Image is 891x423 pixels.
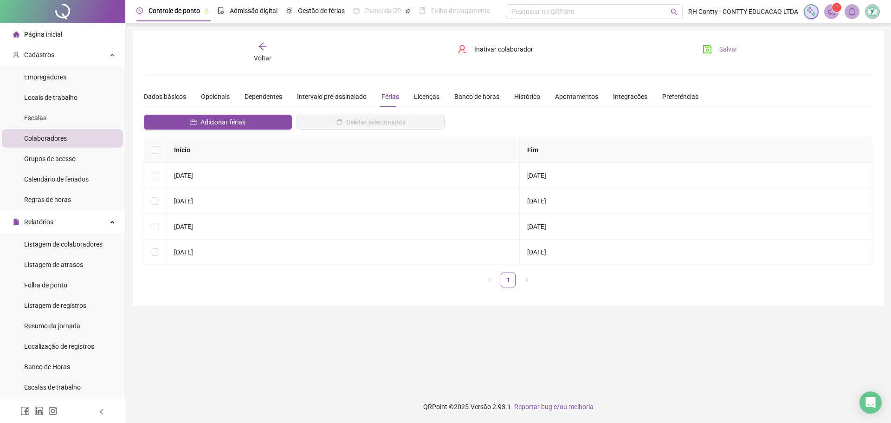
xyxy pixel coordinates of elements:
[286,7,292,14] span: sun
[218,7,224,14] span: file-done
[144,115,292,130] button: Adicionar férias
[136,7,143,14] span: clock-circle
[24,302,86,309] span: Listagem de registros
[254,54,271,62] span: Voltar
[527,197,546,205] span: [DATE]
[297,91,367,102] div: Intervalo pré-assinalado
[24,73,66,81] span: Empregadores
[200,117,245,127] span: Adicionar férias
[381,91,399,102] div: Férias
[174,248,193,256] span: [DATE]
[832,3,841,12] sup: 1
[201,91,230,102] div: Opcionais
[848,7,856,16] span: bell
[527,172,546,179] span: [DATE]
[454,91,499,102] div: Banco de horas
[365,7,401,14] span: Painel do DP
[144,91,186,102] div: Dados básicos
[125,390,891,423] footer: QRPoint © 2025 - 2.93.1 -
[48,406,58,416] span: instagram
[24,218,53,226] span: Relatórios
[13,219,19,225] span: file
[98,409,105,415] span: left
[527,248,546,256] span: [DATE]
[524,277,529,283] span: right
[431,7,491,14] span: Folha de pagamento
[806,7,816,17] img: sparkle-icon.fc2bf0ac1784a2077858766a79e2daf3.svg
[662,91,698,102] div: Preferências
[230,7,278,14] span: Admissão digital
[555,91,598,102] div: Apontamentos
[835,4,839,11] span: 1
[859,391,882,414] div: Open Intercom Messenger
[719,44,737,54] span: Salvar
[865,5,879,19] img: 82867
[24,363,70,371] span: Banco de Horas
[13,52,19,58] span: user-add
[13,31,19,38] span: home
[174,223,193,230] span: [DATE]
[527,223,546,230] span: [DATE]
[482,273,497,287] li: Página anterior
[482,273,497,287] button: left
[501,273,516,287] li: 1
[167,137,520,163] th: Início
[474,44,533,54] span: Inativar colaborador
[298,7,345,14] span: Gestão de férias
[414,91,439,102] div: Licenças
[24,31,62,38] span: Página inicial
[297,115,445,130] button: Deletar selecionados
[174,197,193,205] span: [DATE]
[471,403,491,410] span: Versão
[24,241,103,248] span: Listagem de colaboradores
[24,176,89,183] span: Calendário de feriados
[24,281,67,289] span: Folha de ponto
[520,137,873,163] th: Fim
[519,273,534,287] button: right
[24,51,54,59] span: Cadastros
[24,135,67,142] span: Colaboradores
[24,94,77,101] span: Locais de trabalho
[258,42,267,51] span: arrow-left
[24,384,81,391] span: Escalas de trabalho
[190,119,197,125] span: calendar
[519,273,534,287] li: Próxima página
[24,196,71,203] span: Regras de horas
[827,7,836,16] span: notification
[405,8,411,14] span: pushpin
[148,7,200,14] span: Controle de ponto
[245,91,282,102] div: Dependentes
[20,406,30,416] span: facebook
[24,155,76,163] span: Grupos de acesso
[613,91,647,102] div: Integrações
[458,45,467,54] span: user-delete
[24,343,94,350] span: Localização de registros
[671,8,678,15] span: search
[688,7,798,17] span: RH Contty - CONTTY EDUCACAO LTDA
[24,322,80,330] span: Resumo da jornada
[174,172,193,179] span: [DATE]
[451,42,540,57] button: Inativar colaborador
[514,91,540,102] div: Histórico
[696,42,744,57] button: Salvar
[34,406,44,416] span: linkedin
[24,261,83,268] span: Listagem de atrasos
[419,7,426,14] span: book
[204,8,209,14] span: pushpin
[487,277,492,283] span: left
[703,45,712,54] span: save
[514,403,594,410] span: Reportar bug e/ou melhoria
[501,273,515,287] a: 1
[353,7,360,14] span: dashboard
[24,114,46,122] span: Escalas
